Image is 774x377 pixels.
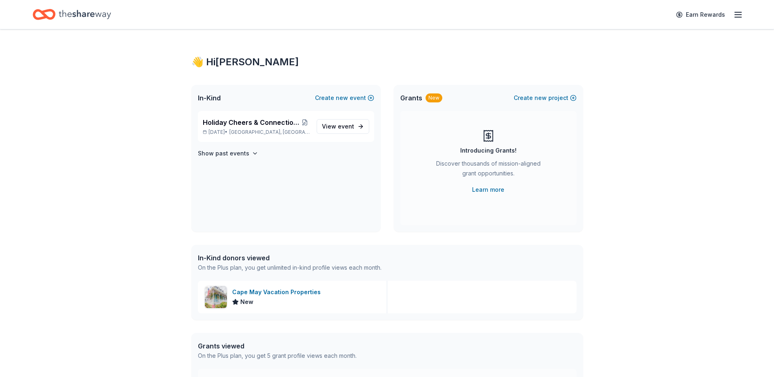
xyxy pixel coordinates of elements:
p: [DATE] • [203,129,310,135]
span: Grants [400,93,422,103]
button: Createnewevent [315,93,374,103]
span: New [240,297,253,307]
span: Holiday Cheers & Connections for Giving [DATE] [203,118,300,127]
span: new [534,93,547,103]
div: 👋 Hi [PERSON_NAME] [191,55,583,69]
span: [GEOGRAPHIC_DATA], [GEOGRAPHIC_DATA] [229,129,310,135]
img: Image for Cape May Vacation Properties [205,286,227,308]
div: On the Plus plan, you get unlimited in-kind profile views each month. [198,263,381,273]
div: Discover thousands of mission-aligned grant opportunities. [433,159,544,182]
button: Createnewproject [514,93,577,103]
h4: Show past events [198,149,249,158]
span: new [336,93,348,103]
a: Earn Rewards [671,7,730,22]
div: New [426,93,442,102]
div: On the Plus plan, you get 5 grant profile views each month. [198,351,357,361]
a: Learn more [472,185,504,195]
span: View [322,122,354,131]
button: Show past events [198,149,258,158]
div: Introducing Grants! [460,146,517,155]
div: Cape May Vacation Properties [232,287,324,297]
div: Grants viewed [198,341,357,351]
a: View event [317,119,369,134]
span: In-Kind [198,93,221,103]
div: In-Kind donors viewed [198,253,381,263]
a: Home [33,5,111,24]
span: event [338,123,354,130]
